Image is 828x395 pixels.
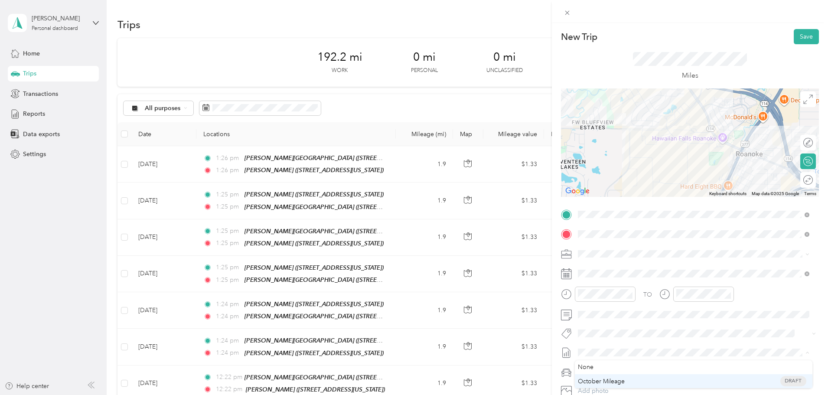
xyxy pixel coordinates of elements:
iframe: Everlance-gr Chat Button Frame [779,346,828,395]
span: None [578,362,593,372]
a: Open this area in Google Maps (opens a new window) [563,186,592,197]
p: New Trip [561,31,597,43]
img: Google [563,186,592,197]
p: Miles [682,70,698,81]
div: TO [643,290,652,299]
span: October Mileage [578,377,625,386]
span: Map data ©2025 Google [752,191,799,196]
button: Keyboard shortcuts [709,191,747,197]
button: Save [794,29,819,44]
